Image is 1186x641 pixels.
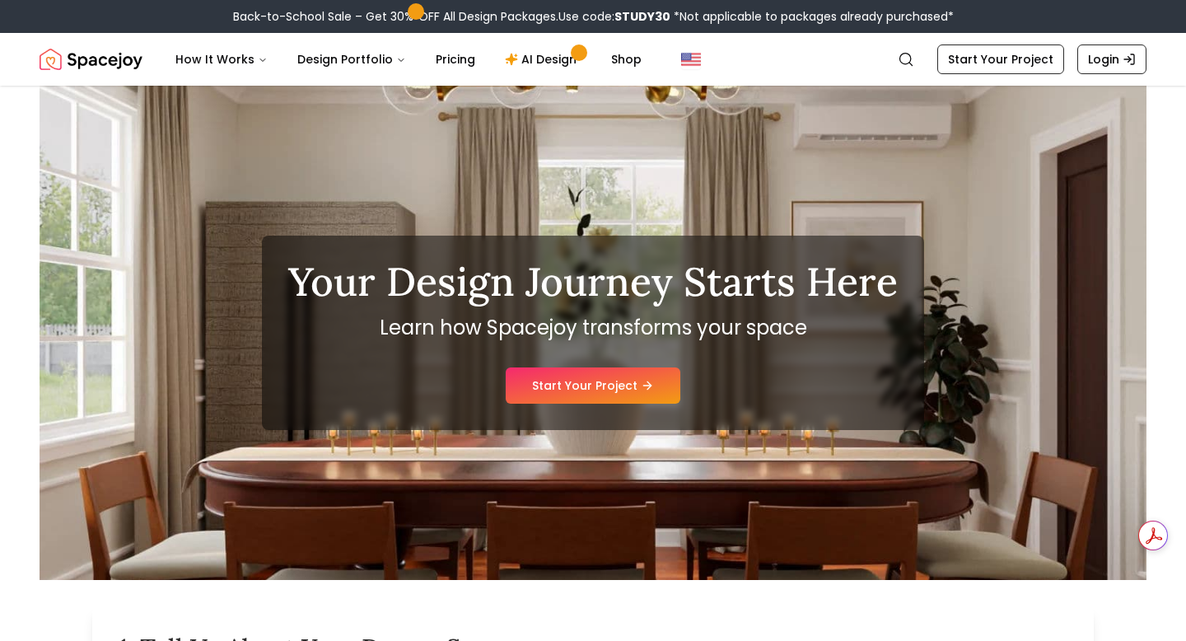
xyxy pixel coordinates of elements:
a: Pricing [423,43,488,76]
span: Use code: [558,8,670,25]
nav: Global [40,33,1146,86]
p: Learn how Spacejoy transforms your space [288,315,898,341]
nav: Main [162,43,655,76]
a: AI Design [492,43,595,76]
button: How It Works [162,43,281,76]
a: Login [1077,44,1146,74]
a: Spacejoy [40,43,142,76]
div: Back-to-School Sale – Get 30% OFF All Design Packages. [233,8,954,25]
img: United States [681,49,701,69]
img: Spacejoy Logo [40,43,142,76]
span: *Not applicable to packages already purchased* [670,8,954,25]
a: Start Your Project [937,44,1064,74]
button: Design Portfolio [284,43,419,76]
h1: Your Design Journey Starts Here [288,262,898,302]
a: Start Your Project [506,367,680,404]
b: STUDY30 [614,8,670,25]
a: Shop [598,43,655,76]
